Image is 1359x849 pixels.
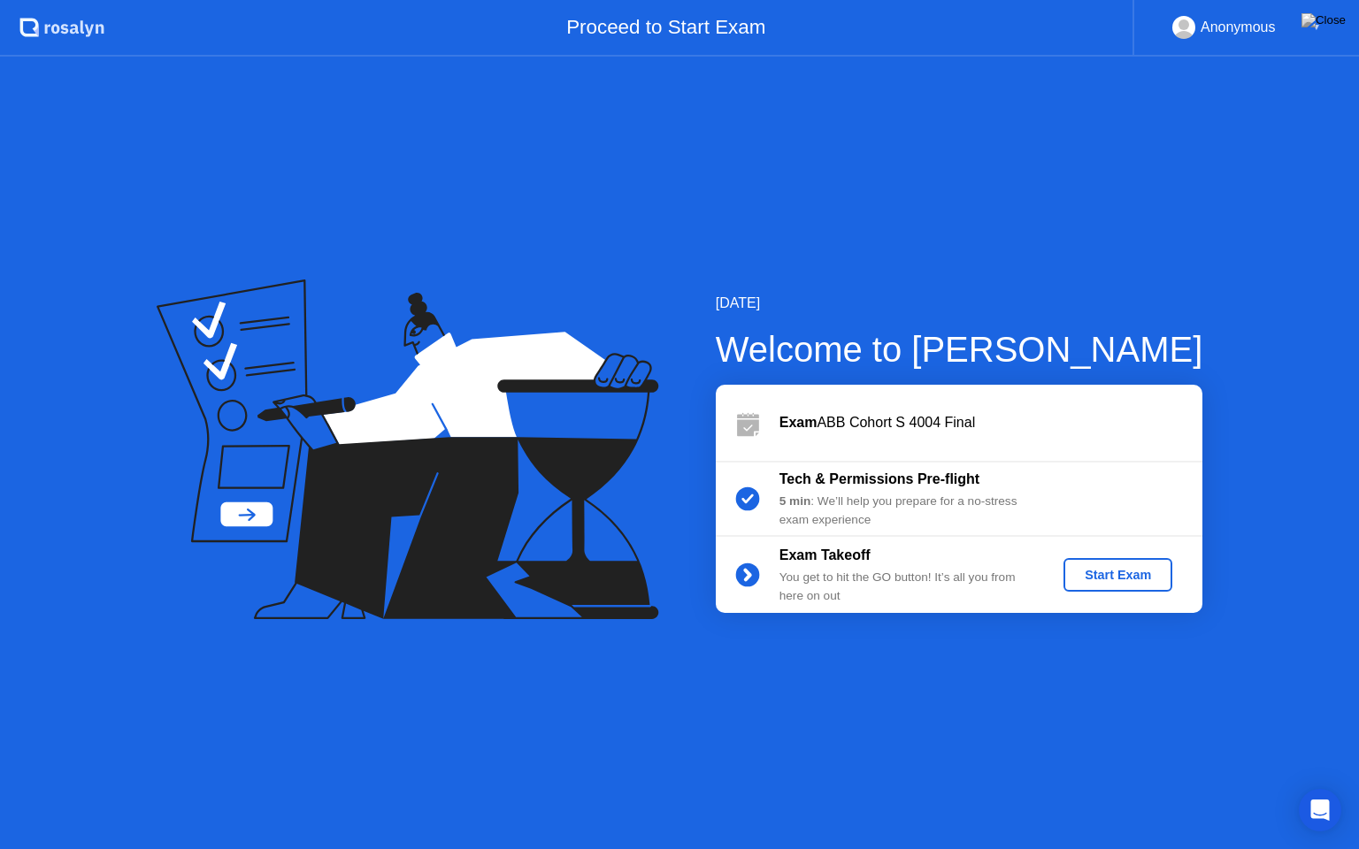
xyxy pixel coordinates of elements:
b: Tech & Permissions Pre-flight [779,471,979,486]
div: You get to hit the GO button! It’s all you from here on out [779,569,1034,605]
b: Exam [779,415,818,430]
b: Exam Takeoff [779,547,871,562]
div: ABB Cohort S 4004 Final [779,412,1202,433]
div: Open Intercom Messenger [1299,789,1341,831]
div: Welcome to [PERSON_NAME] [716,323,1203,376]
div: Anonymous [1201,16,1276,39]
div: Start Exam [1071,568,1165,582]
div: : We’ll help you prepare for a no-stress exam experience [779,493,1034,529]
div: [DATE] [716,293,1203,314]
button: Start Exam [1063,558,1172,592]
img: Close [1301,13,1346,27]
b: 5 min [779,494,811,508]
